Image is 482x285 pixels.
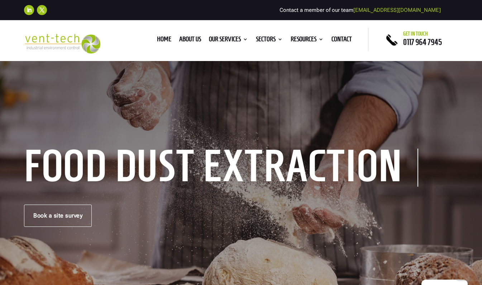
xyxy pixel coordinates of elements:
[256,37,283,45] a: Sectors
[24,34,100,53] img: 2023-09-27T08_35_16.549ZVENT-TECH---Clear-background
[24,5,34,15] a: Follow on LinkedIn
[37,5,47,15] a: Follow on X
[291,37,324,45] a: Resources
[280,7,441,13] span: Contact a member of our team
[157,37,171,45] a: Home
[403,31,428,37] span: Get in touch
[353,7,441,13] a: [EMAIL_ADDRESS][DOMAIN_NAME]
[331,37,352,45] a: Contact
[209,37,248,45] a: Our Services
[24,149,418,187] h1: Food Dust Extraction
[403,38,442,46] a: 0117 964 7945
[24,205,92,227] a: Book a site survey
[179,37,201,45] a: About us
